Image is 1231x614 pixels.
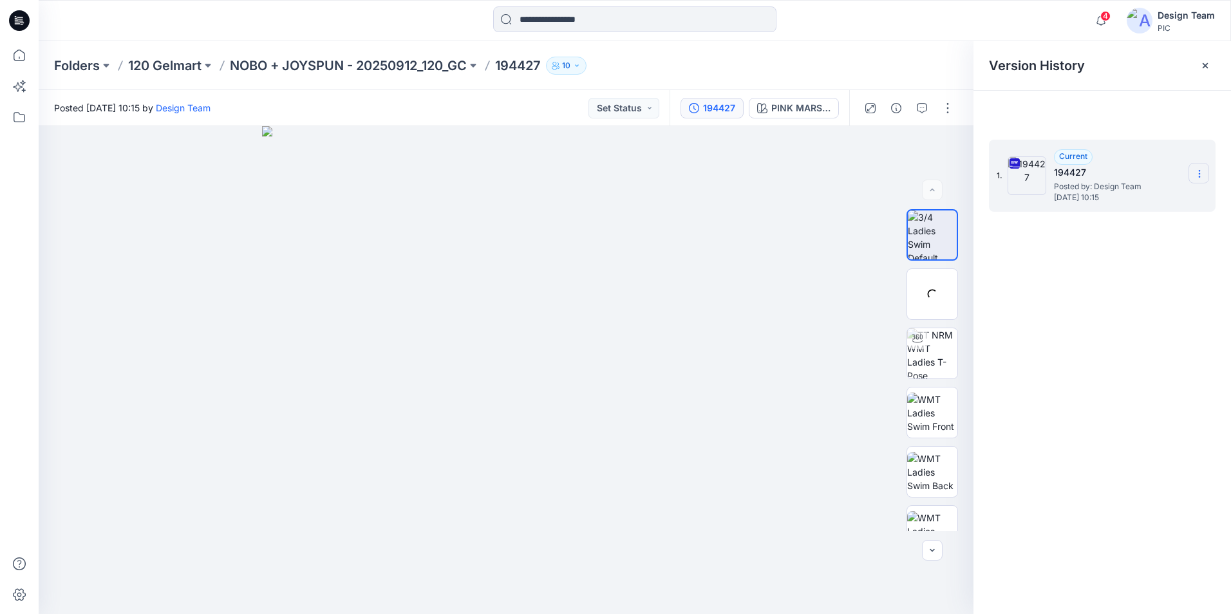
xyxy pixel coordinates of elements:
[1100,11,1111,21] span: 4
[128,57,202,75] a: 120 Gelmart
[1127,8,1152,33] img: avatar
[156,102,211,113] a: Design Team
[1158,8,1215,23] div: Design Team
[1054,193,1183,202] span: [DATE] 10:15
[989,58,1085,73] span: Version History
[907,511,957,552] img: WMT Ladies Swim Left
[749,98,839,118] button: PINK MARSHMALLOW
[886,98,907,118] button: Details
[997,170,1002,181] span: 1.
[771,101,831,115] div: PINK MARSHMALLOW
[54,57,100,75] a: Folders
[495,57,541,75] p: 194427
[1200,60,1210,71] button: Close
[907,452,957,492] img: WMT Ladies Swim Back
[908,210,957,259] img: 3/4 Ladies Swim Default
[1158,23,1215,33] div: PIC
[546,57,587,75] button: 10
[1059,151,1087,161] span: Current
[1054,165,1183,180] h5: 194427
[1008,156,1046,195] img: 194427
[681,98,744,118] button: 194427
[907,393,957,433] img: WMT Ladies Swim Front
[562,59,570,73] p: 10
[262,126,750,614] img: eyJhbGciOiJIUzI1NiIsImtpZCI6IjAiLCJzbHQiOiJzZXMiLCJ0eXAiOiJKV1QifQ.eyJkYXRhIjp7InR5cGUiOiJzdG9yYW...
[54,101,211,115] span: Posted [DATE] 10:15 by
[703,101,735,115] div: 194427
[907,328,957,378] img: TT NRM WMT Ladies T-Pose
[230,57,467,75] a: NOBO + JOYSPUN - 20250912_120_GC
[1054,180,1183,193] span: Posted by: Design Team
